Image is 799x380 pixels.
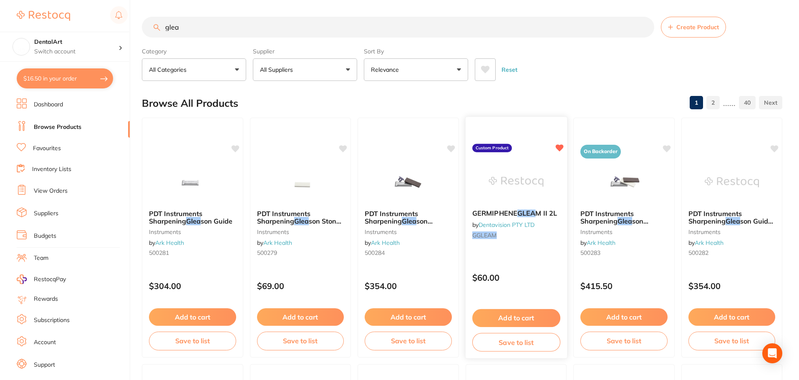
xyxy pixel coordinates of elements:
[580,239,615,247] span: by
[472,221,534,229] span: by
[365,249,385,257] span: 500284
[690,94,703,111] a: 1
[257,210,344,225] b: PDT Instruments Sharpening Gleason Stone Diamond White
[365,332,452,350] button: Save to list
[472,209,517,217] span: GERMIPHENE
[688,332,776,350] button: Save to list
[34,232,56,240] a: Budgets
[165,161,219,203] img: PDT Instruments Sharpening Gleason Guide
[499,58,520,81] button: Reset
[294,217,309,225] em: Glea
[688,249,708,257] span: 500282
[17,68,113,88] button: $16.50 in your order
[472,144,512,152] label: Custom Product
[17,274,66,284] a: RestocqPay
[142,48,246,55] label: Category
[365,308,452,326] button: Add to cart
[472,273,560,282] p: $60.00
[201,217,232,225] span: son Guide
[739,94,756,111] a: 40
[762,343,782,363] div: Open Intercom Messenger
[688,210,776,225] b: PDT Instruments Sharpening Gleason Guide Ultimate Edge Kit
[489,161,543,203] img: GERMIPHENE GLEAM II 2L
[688,217,773,233] span: son Guide Ultimate Edge Kit
[365,217,433,233] span: son Complete Kit
[472,209,560,217] b: GERMIPHENE GLEAM II 2L
[688,209,742,225] span: PDT Instruments Sharpening
[688,281,776,291] p: $354.00
[472,333,560,352] button: Save to list
[705,161,759,203] img: PDT Instruments Sharpening Gleason Guide Ultimate Edge Kit
[149,332,236,350] button: Save to list
[580,281,668,291] p: $415.50
[257,217,341,233] span: son Stone Diamond White
[517,209,535,217] em: GLEA
[149,229,236,235] small: instruments
[479,221,534,229] a: Dentavision PTY LTD
[149,308,236,326] button: Add to cart
[155,239,184,247] a: Ark Health
[149,239,184,247] span: by
[13,38,30,55] img: DentalArt
[580,229,668,235] small: instruments
[33,144,61,153] a: Favourites
[142,58,246,81] button: All Categories
[365,209,418,225] span: PDT Instruments Sharpening
[580,332,668,350] button: Save to list
[253,58,357,81] button: All Suppliers
[34,316,70,325] a: Subscriptions
[688,308,776,326] button: Add to cart
[676,24,719,30] span: Create Product
[257,229,344,235] small: instruments
[364,48,468,55] label: Sort By
[580,145,621,159] span: On Backorder
[34,254,48,262] a: Team
[580,249,600,257] span: 500283
[263,239,292,247] a: Ark Health
[364,58,468,81] button: Relevance
[371,65,402,74] p: Relevance
[34,275,66,284] span: RestocqPay
[257,209,310,225] span: PDT Instruments Sharpening
[149,209,202,225] span: PDT Instruments Sharpening
[580,308,668,326] button: Add to cart
[17,11,70,21] img: Restocq Logo
[186,217,201,225] em: Glea
[257,249,277,257] span: 500279
[142,98,238,109] h2: Browse All Products
[149,249,169,257] span: 500281
[149,281,236,291] p: $304.00
[402,217,416,225] em: Glea
[535,209,557,217] span: M II 2L
[34,361,55,369] a: Support
[257,281,344,291] p: $69.00
[142,17,654,38] input: Search Products
[472,231,497,239] em: GGLEAM
[17,6,70,25] a: Restocq Logo
[273,161,328,203] img: PDT Instruments Sharpening Gleason Stone Diamond White
[253,48,357,55] label: Supplier
[472,309,560,327] button: Add to cart
[365,281,452,291] p: $354.00
[257,308,344,326] button: Add to cart
[149,65,190,74] p: All Categories
[618,217,632,225] em: Glea
[34,123,81,131] a: Browse Products
[149,210,236,225] b: PDT Instruments Sharpening Gleason Guide
[257,332,344,350] button: Save to list
[597,161,651,203] img: PDT Instruments Sharpening Gleason Ultimate Edge Transformation Kit
[688,239,723,247] span: by
[34,101,63,109] a: Dashboard
[371,239,400,247] a: Ark Health
[257,239,292,247] span: by
[34,187,68,195] a: View Orders
[365,229,452,235] small: instruments
[34,209,58,218] a: Suppliers
[661,17,726,38] button: Create Product
[695,239,723,247] a: Ark Health
[726,217,740,225] em: Glea
[34,295,58,303] a: Rewards
[17,274,27,284] img: RestocqPay
[34,48,118,56] p: Switch account
[365,210,452,225] b: PDT Instruments Sharpening Gleason Complete Kit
